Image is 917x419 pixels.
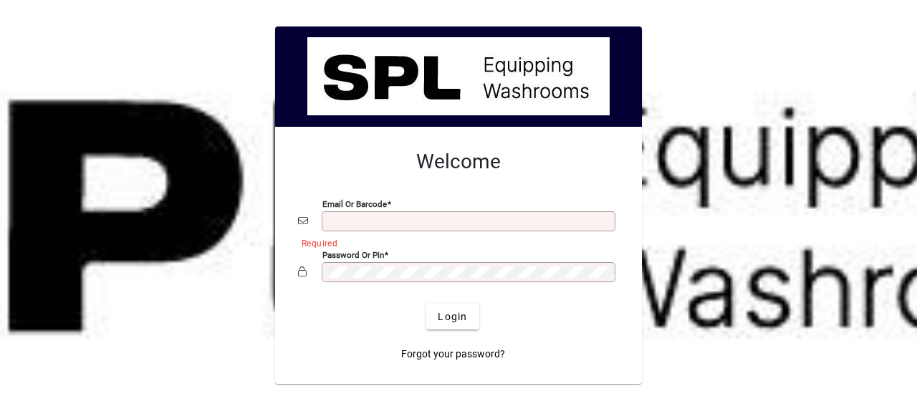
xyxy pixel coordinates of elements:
[322,250,384,260] mat-label: Password or Pin
[298,150,619,174] h2: Welcome
[322,199,387,209] mat-label: Email or Barcode
[438,309,467,324] span: Login
[401,347,505,362] span: Forgot your password?
[302,235,608,250] mat-error: Required
[395,341,511,367] a: Forgot your password?
[426,304,479,329] button: Login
